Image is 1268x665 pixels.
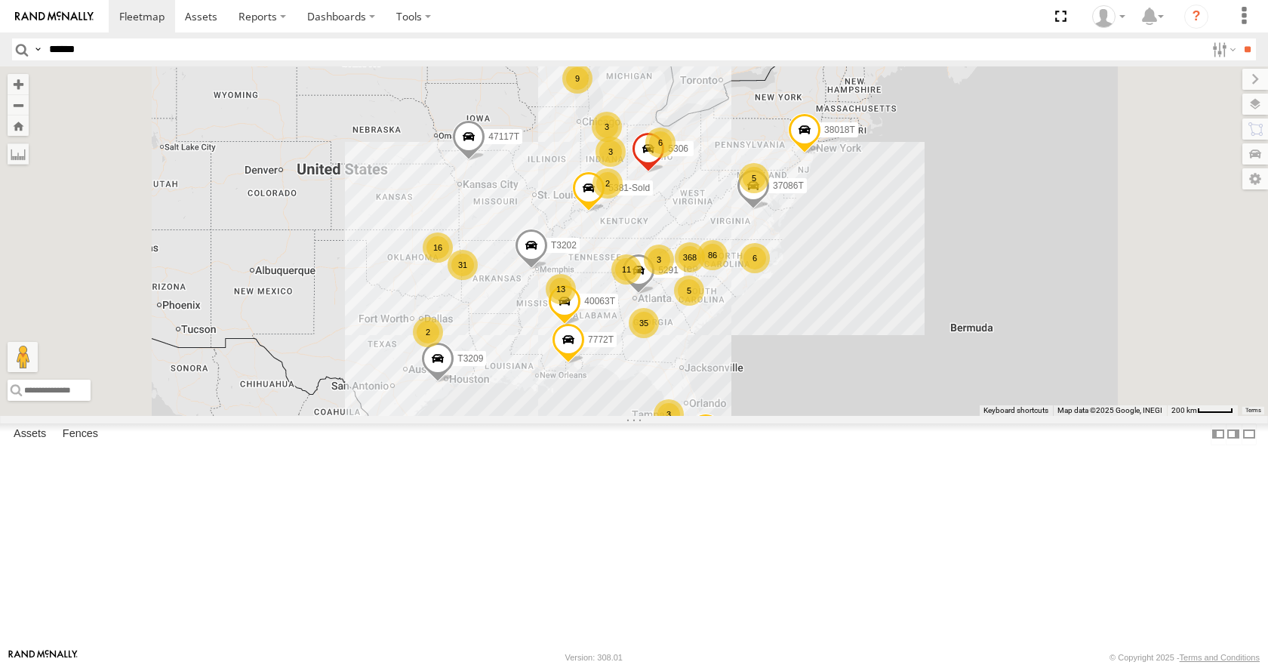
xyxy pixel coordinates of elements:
span: 5306 [668,144,688,155]
div: 16 [423,232,453,263]
label: Search Query [32,38,44,60]
button: Drag Pegman onto the map to open Street View [8,342,38,372]
div: 9 [562,63,592,94]
div: 11 [611,254,642,285]
div: 3 [654,399,684,429]
span: T3202 [551,240,577,251]
span: Map data ©2025 Google, INEGI [1057,406,1162,414]
div: 3 [644,245,674,275]
label: Hide Summary Table [1242,423,1257,445]
div: 31 [448,250,478,280]
button: Zoom in [8,74,29,94]
label: Fences [55,424,106,445]
span: 47117T [488,131,519,142]
span: 37086T [773,180,804,191]
span: 38018T [824,125,855,135]
button: Keyboard shortcuts [983,405,1048,416]
span: 40063T [584,297,615,307]
div: 5 [674,276,704,306]
img: rand-logo.svg [15,11,94,22]
label: Map Settings [1242,168,1268,189]
a: Visit our Website [8,650,78,665]
div: 6 [740,243,770,273]
div: 2 [592,168,623,199]
div: Version: 308.01 [565,653,623,662]
span: T3209 [457,354,483,365]
button: Zoom out [8,94,29,115]
button: Map Scale: 200 km per 44 pixels [1167,405,1238,416]
div: 13 [546,274,576,304]
label: Assets [6,424,54,445]
label: Measure [8,143,29,165]
button: Zoom Home [8,115,29,136]
div: 368 [675,242,705,272]
div: 6 [645,128,676,158]
div: © Copyright 2025 - [1109,653,1260,662]
div: 35 [629,308,659,338]
span: 7772T [588,334,614,345]
div: 5 [739,163,769,193]
span: 5381-Sold [608,183,650,194]
div: 2 [413,317,443,347]
label: Search Filter Options [1206,38,1239,60]
label: Dock Summary Table to the Left [1211,423,1226,445]
span: 200 km [1171,406,1197,414]
label: Dock Summary Table to the Right [1226,423,1241,445]
a: Terms and Conditions [1180,653,1260,662]
div: Todd Sigmon [1087,5,1131,28]
div: 3 [592,112,622,142]
a: Terms (opens in new tab) [1245,407,1261,413]
i: ? [1184,5,1208,29]
div: 3 [596,137,626,167]
div: 86 [697,240,728,270]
